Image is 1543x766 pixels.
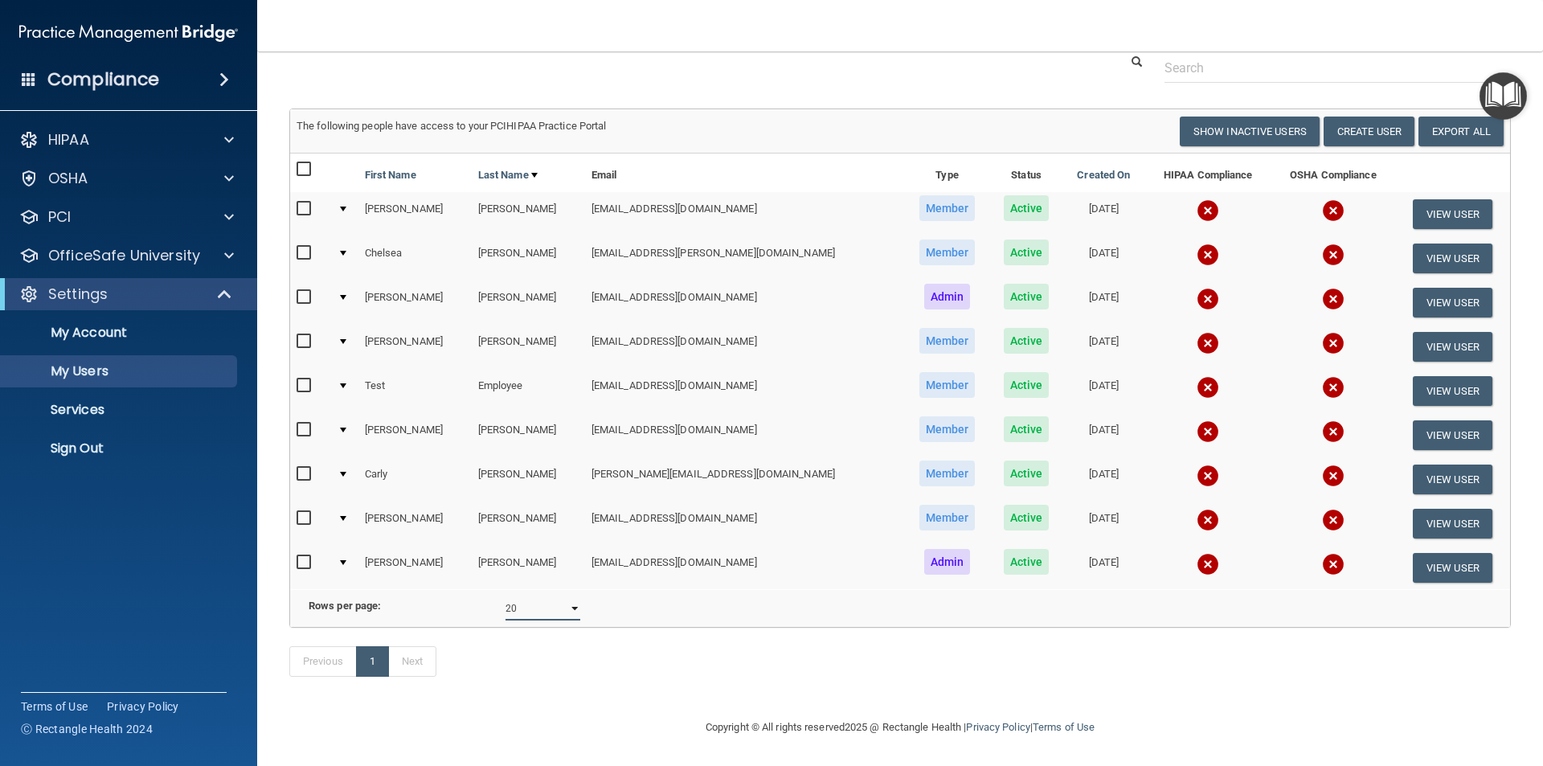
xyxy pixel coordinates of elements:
span: Member [919,505,976,530]
a: OSHA [19,169,234,188]
th: Status [990,154,1062,192]
span: Active [1004,372,1050,398]
span: Active [1004,284,1050,309]
td: [EMAIL_ADDRESS][DOMAIN_NAME] [585,502,904,546]
td: [PERSON_NAME] [358,546,472,589]
a: Privacy Policy [966,721,1029,733]
button: View User [1413,288,1492,317]
td: [DATE] [1062,369,1144,413]
span: Member [919,240,976,265]
a: First Name [365,166,416,185]
iframe: Drift Widget Chat Controller [1265,652,1524,716]
p: My Users [10,363,230,379]
button: View User [1413,332,1492,362]
td: Chelsea [358,236,472,281]
button: View User [1413,553,1492,583]
td: [EMAIL_ADDRESS][DOMAIN_NAME] [585,546,904,589]
td: [PERSON_NAME] [472,192,585,236]
span: Member [919,328,976,354]
th: Email [585,154,904,192]
td: [PERSON_NAME] [472,546,585,589]
img: cross.ca9f0e7f.svg [1322,509,1344,531]
img: cross.ca9f0e7f.svg [1322,553,1344,576]
td: [EMAIL_ADDRESS][DOMAIN_NAME] [585,369,904,413]
img: cross.ca9f0e7f.svg [1197,509,1219,531]
th: HIPAA Compliance [1144,154,1271,192]
td: [PERSON_NAME] [472,457,585,502]
span: The following people have access to your PCIHIPAA Practice Portal [297,120,607,132]
td: [DATE] [1062,546,1144,589]
td: [PERSON_NAME] [472,413,585,457]
td: [PERSON_NAME] [358,502,472,546]
span: Active [1004,549,1050,575]
a: Next [388,646,436,677]
td: Test [358,369,472,413]
img: cross.ca9f0e7f.svg [1197,420,1219,443]
td: [DATE] [1062,236,1144,281]
td: [DATE] [1062,502,1144,546]
a: Terms of Use [1033,721,1095,733]
a: OfficeSafe University [19,246,234,265]
span: Active [1004,328,1050,354]
p: Services [10,402,230,418]
td: [DATE] [1062,281,1144,325]
td: [PERSON_NAME] [358,192,472,236]
a: Privacy Policy [107,698,179,715]
span: Member [919,195,976,221]
span: Active [1004,461,1050,486]
span: Active [1004,240,1050,265]
img: cross.ca9f0e7f.svg [1322,376,1344,399]
span: Member [919,461,976,486]
button: View User [1413,465,1492,494]
td: [EMAIL_ADDRESS][PERSON_NAME][DOMAIN_NAME] [585,236,904,281]
div: Copyright © All rights reserved 2025 @ Rectangle Health | | [607,702,1193,753]
p: Settings [48,285,108,304]
td: [PERSON_NAME][EMAIL_ADDRESS][DOMAIN_NAME] [585,457,904,502]
img: cross.ca9f0e7f.svg [1197,465,1219,487]
td: Employee [472,369,585,413]
td: Carly [358,457,472,502]
a: Created On [1077,166,1130,185]
td: [PERSON_NAME] [472,281,585,325]
span: Ⓒ Rectangle Health 2024 [21,721,153,737]
a: PCI [19,207,234,227]
a: HIPAA [19,130,234,150]
a: Previous [289,646,357,677]
img: cross.ca9f0e7f.svg [1322,420,1344,443]
td: [EMAIL_ADDRESS][DOMAIN_NAME] [585,281,904,325]
span: Active [1004,416,1050,442]
h4: Compliance [47,68,159,91]
button: View User [1413,199,1492,229]
span: Member [919,416,976,442]
button: View User [1413,420,1492,450]
a: Terms of Use [21,698,88,715]
input: Search [1164,53,1499,83]
a: Last Name [478,166,538,185]
td: [PERSON_NAME] [358,281,472,325]
button: Open Resource Center [1480,72,1527,120]
img: cross.ca9f0e7f.svg [1322,332,1344,354]
td: [DATE] [1062,457,1144,502]
span: Member [919,372,976,398]
img: cross.ca9f0e7f.svg [1197,199,1219,222]
span: Admin [924,549,971,575]
span: Active [1004,195,1050,221]
td: [PERSON_NAME] [472,325,585,369]
button: View User [1413,244,1492,273]
button: View User [1413,509,1492,539]
img: cross.ca9f0e7f.svg [1197,244,1219,266]
img: cross.ca9f0e7f.svg [1322,465,1344,487]
span: Active [1004,505,1050,530]
img: cross.ca9f0e7f.svg [1322,288,1344,310]
button: Show Inactive Users [1180,117,1320,146]
td: [PERSON_NAME] [358,413,472,457]
a: 1 [356,646,389,677]
button: View User [1413,376,1492,406]
p: My Account [10,325,230,341]
img: cross.ca9f0e7f.svg [1197,288,1219,310]
img: cross.ca9f0e7f.svg [1197,376,1219,399]
td: [DATE] [1062,192,1144,236]
button: Create User [1324,117,1414,146]
td: [PERSON_NAME] [472,502,585,546]
p: Sign Out [10,440,230,457]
